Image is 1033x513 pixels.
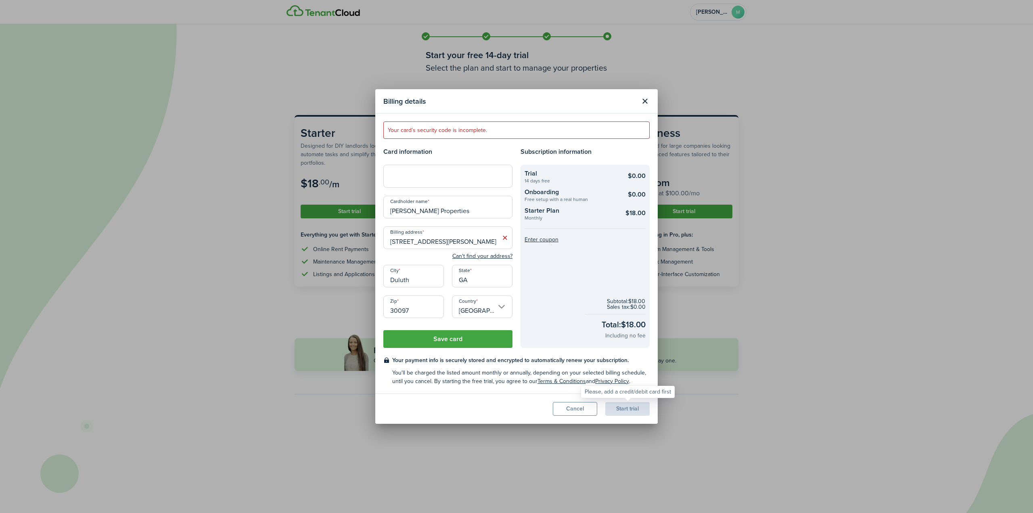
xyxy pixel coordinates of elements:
[452,265,512,287] input: State
[525,216,615,220] checkout-summary-item-description: Monthly
[383,295,444,318] input: Zip
[628,190,646,199] checkout-summary-item-main-price: $0.00
[452,252,512,260] button: Can't find your address?
[392,356,650,364] checkout-terms-main: Your payment info is securely stored and encrypted to automatically renew your subscription.
[525,237,558,243] button: Enter coupon
[389,172,507,180] iframe: Secure card payment input frame
[521,147,650,157] h4: Subscription information
[625,208,646,218] checkout-summary-item-main-price: $18.00
[628,171,646,181] checkout-summary-item-main-price: $0.00
[595,377,629,385] a: Privacy Policy
[638,94,652,108] button: Close modal
[553,402,597,416] button: Cancel
[383,121,650,139] error-message: Your card’s security code is incomplete.
[607,304,646,310] checkout-subtotal-item: Sales tax: $0.00
[452,295,512,318] input: Country
[383,330,512,348] button: Save card
[525,178,615,183] checkout-summary-item-description: 14 days free
[605,331,646,340] checkout-total-secondary: Including no fee
[392,369,650,385] checkout-terms-secondary: You'll be charged the listed amount monthly or annually, depending on your selected billing sched...
[383,147,512,157] h4: Card information
[525,206,615,216] checkout-summary-item-title: Starter Plan
[525,169,615,178] checkout-summary-item-title: Trial
[525,197,615,202] checkout-summary-item-description: Free setup with a real human
[537,377,586,385] a: Terms & Conditions
[383,226,512,249] input: Start typing the address and then select from the dropdown
[607,299,646,304] checkout-subtotal-item: Subtotal: $18.00
[525,187,615,197] checkout-summary-item-title: Onboarding
[602,318,646,331] checkout-total-main: Total: $18.00
[383,93,636,109] modal-title: Billing details
[585,388,671,396] div: Please, add a credit/debit card first
[383,265,444,287] input: City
